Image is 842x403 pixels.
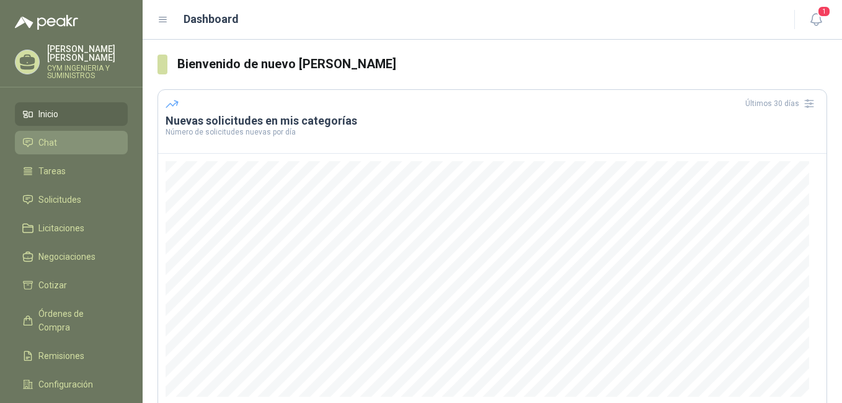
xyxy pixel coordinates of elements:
span: Negociaciones [38,250,95,263]
span: Tareas [38,164,66,178]
a: Cotizar [15,273,128,297]
h3: Nuevas solicitudes en mis categorías [166,113,819,128]
span: Configuración [38,378,93,391]
span: Remisiones [38,349,84,363]
span: 1 [817,6,831,17]
a: Tareas [15,159,128,183]
p: Número de solicitudes nuevas por día [166,128,819,136]
span: Cotizar [38,278,67,292]
p: [PERSON_NAME] [PERSON_NAME] [47,45,128,62]
a: Licitaciones [15,216,128,240]
h1: Dashboard [184,11,239,28]
a: Inicio [15,102,128,126]
a: Órdenes de Compra [15,302,128,339]
img: Logo peakr [15,15,78,30]
span: Inicio [38,107,58,121]
a: Configuración [15,373,128,396]
span: Órdenes de Compra [38,307,116,334]
a: Solicitudes [15,188,128,211]
p: CYM INGENIERIA Y SUMINISTROS [47,64,128,79]
h3: Bienvenido de nuevo [PERSON_NAME] [177,55,827,74]
a: Remisiones [15,344,128,368]
span: Licitaciones [38,221,84,235]
button: 1 [805,9,827,31]
span: Chat [38,136,57,149]
div: Últimos 30 días [745,94,819,113]
a: Negociaciones [15,245,128,268]
a: Chat [15,131,128,154]
span: Solicitudes [38,193,81,206]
